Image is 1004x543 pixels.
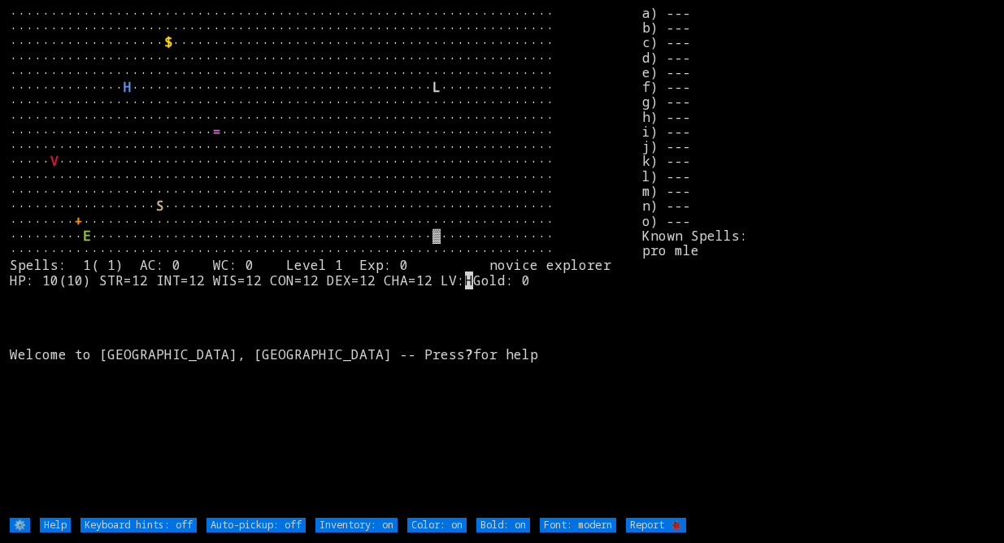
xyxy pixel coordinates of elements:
b: ? [465,345,473,363]
font: L [432,78,441,96]
input: Color: on [407,518,467,532]
font: E [83,227,91,245]
input: Auto-pickup: off [206,518,306,532]
input: Help [40,518,71,532]
font: H [124,78,132,96]
font: S [156,197,164,215]
font: + [75,212,83,230]
input: ⚙️ [10,518,30,532]
font: = [213,123,221,141]
stats: a) --- b) --- c) --- d) --- e) --- f) --- g) --- h) --- i) --- j) --- k) --- l) --- m) --- n) ---... [642,6,993,516]
font: V [50,152,59,170]
input: Bold: on [476,518,530,532]
font: $ [164,33,172,51]
input: Font: modern [540,518,616,532]
input: Keyboard hints: off [80,518,197,532]
input: Inventory: on [315,518,398,532]
input: Report 🐞 [626,518,686,532]
larn: ··································································· ·····························... [10,6,642,516]
mark: H [465,271,473,289]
